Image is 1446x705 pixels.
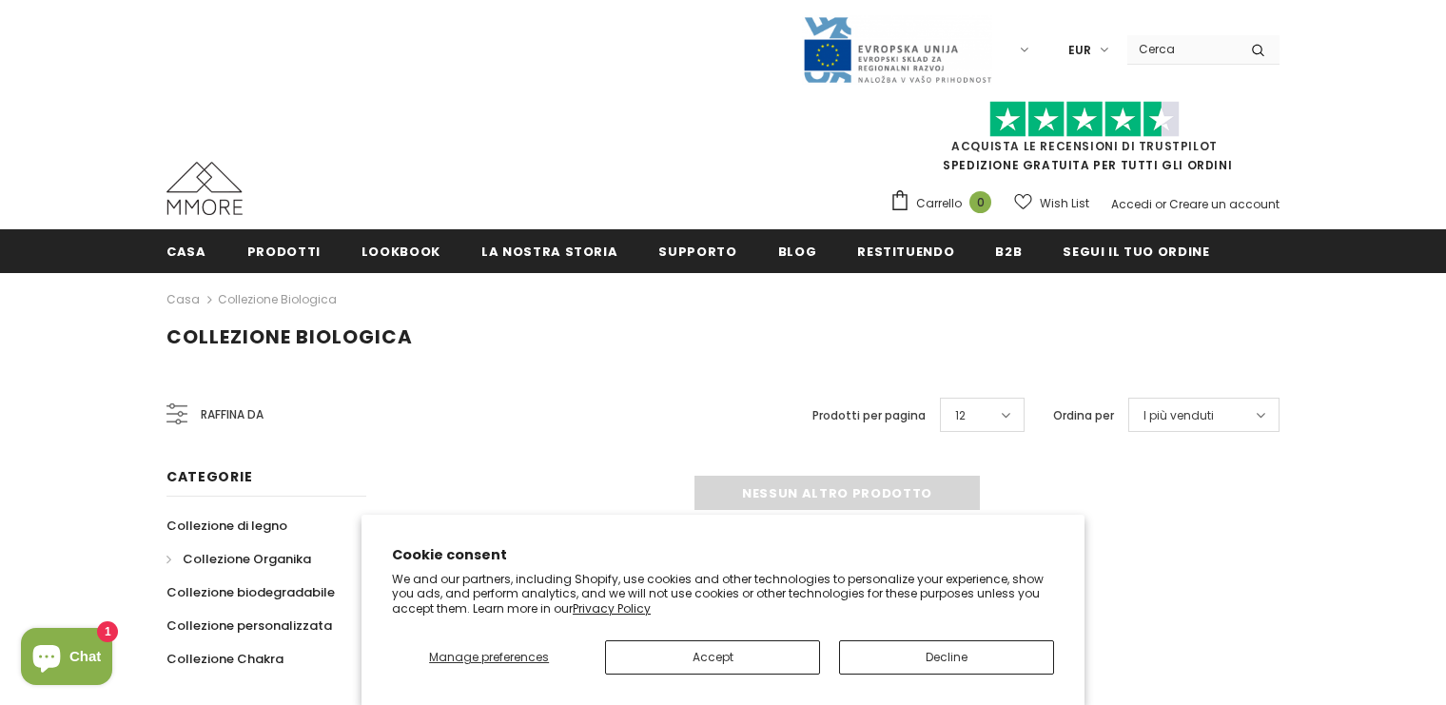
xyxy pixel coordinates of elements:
label: Prodotti per pagina [812,406,926,425]
a: Collezione personalizzata [166,609,332,642]
span: Collezione personalizzata [166,617,332,635]
span: Categorie [166,467,252,486]
h2: Cookie consent [392,545,1054,565]
span: 12 [955,406,966,425]
span: Lookbook [361,243,440,261]
input: Search Site [1127,35,1237,63]
span: Segui il tuo ordine [1063,243,1209,261]
span: Restituendo [857,243,954,261]
a: Casa [166,288,200,311]
a: Carrello 0 [889,189,1001,218]
p: We and our partners, including Shopify, use cookies and other technologies to personalize your ex... [392,572,1054,617]
a: supporto [658,229,736,272]
a: Collezione Organika [166,542,311,576]
span: Collezione di legno [166,517,287,535]
span: Wish List [1040,194,1089,213]
button: Decline [839,640,1054,675]
a: Casa [166,229,206,272]
a: Lookbook [361,229,440,272]
a: Collezione Chakra [166,642,283,676]
a: Collezione biodegradabile [166,576,335,609]
a: Javni Razpis [802,41,992,57]
img: Casi MMORE [166,162,243,215]
a: Prodotti [247,229,321,272]
img: Fidati di Pilot Stars [989,101,1180,138]
a: Wish List [1014,186,1089,220]
span: Blog [778,243,817,261]
img: Javni Razpis [802,15,992,85]
a: La nostra storia [481,229,617,272]
span: supporto [658,243,736,261]
a: B2B [995,229,1022,272]
span: 0 [969,191,991,213]
a: Blog [778,229,817,272]
span: Manage preferences [429,649,549,665]
span: Prodotti [247,243,321,261]
button: Manage preferences [392,640,586,675]
span: Collezione Organika [183,550,311,568]
a: Privacy Policy [573,600,651,617]
span: La nostra storia [481,243,617,261]
a: Restituendo [857,229,954,272]
span: SPEDIZIONE GRATUITA PER TUTTI GLI ORDINI [889,109,1280,173]
span: EUR [1068,41,1091,60]
a: Segui il tuo ordine [1063,229,1209,272]
span: Collezione Chakra [166,650,283,668]
span: I più venduti [1143,406,1214,425]
span: Collezione biodegradabile [166,583,335,601]
span: or [1155,196,1166,212]
label: Ordina per [1053,406,1114,425]
button: Accept [605,640,820,675]
a: Accedi [1111,196,1152,212]
span: Carrello [916,194,962,213]
inbox-online-store-chat: Shopify online store chat [15,628,118,690]
span: Casa [166,243,206,261]
a: Collezione di legno [166,509,287,542]
a: Acquista le recensioni di TrustPilot [951,138,1218,154]
span: Collezione biologica [166,323,413,350]
a: Creare un account [1169,196,1280,212]
span: B2B [995,243,1022,261]
span: Raffina da [201,404,264,425]
a: Collezione biologica [218,291,337,307]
